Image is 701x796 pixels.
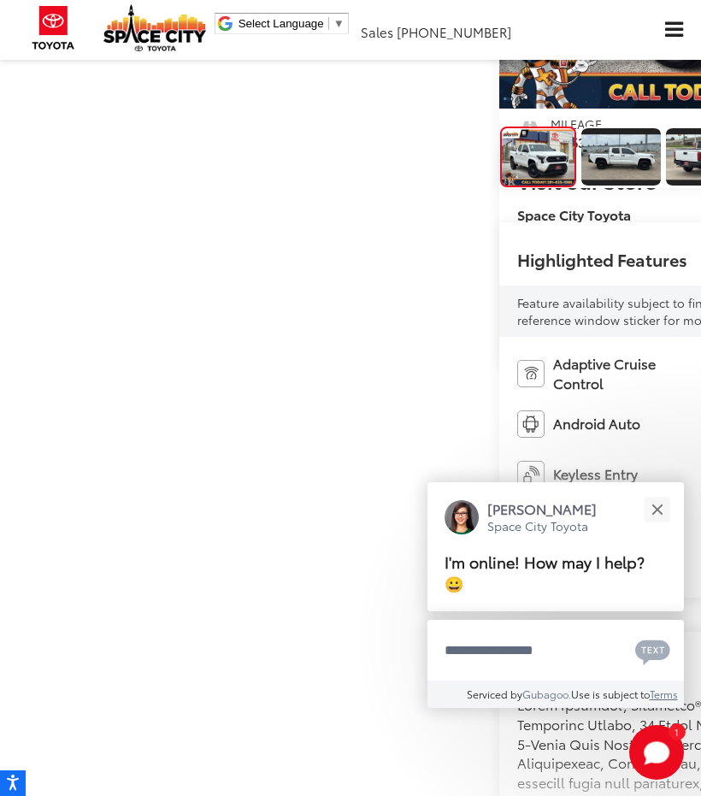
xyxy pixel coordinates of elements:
span: [PHONE_NUMBER] [397,22,511,41]
span: Use is subject to [571,687,650,701]
img: Adaptive Cruise Control [517,360,545,387]
div: Close[PERSON_NAME]Space City ToyotaI'm online! How may I help? 😀Type your messageChat with SMSSen... [427,482,684,708]
svg: Text [635,638,670,665]
span: 1 [674,728,679,735]
svg: Start Chat [629,725,684,780]
img: 2024 Toyota TACOMA SR SR [502,129,575,185]
p: Space City Toyota [487,518,597,534]
a: Gubagoo. [522,687,571,701]
a: Select Language​ [239,17,345,30]
textarea: Type your message [427,620,684,681]
span: ​ [328,17,329,30]
button: Chat with SMS [630,631,675,669]
span: I'm online! How may I help? 😀 [445,551,645,594]
button: Toggle Chat Window [629,725,684,780]
span: Adaptive Cruise Control [553,354,693,393]
button: Close [639,491,675,528]
span: Select Language [239,17,324,30]
span: ▼ [333,17,345,30]
a: Expand Photo 1 [581,127,661,187]
h2: Highlighted Features [517,250,687,268]
img: Android Auto [517,410,545,438]
a: Expand Photo 0 [500,127,576,187]
span: Serviced by [467,687,522,701]
span: Sales [361,22,393,41]
a: Terms [650,687,678,701]
img: Space City Toyota [103,4,206,51]
img: 2024 Toyota TACOMA SR SR [580,134,662,180]
span: Android Auto [553,414,640,433]
p: [PERSON_NAME] [487,499,597,518]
